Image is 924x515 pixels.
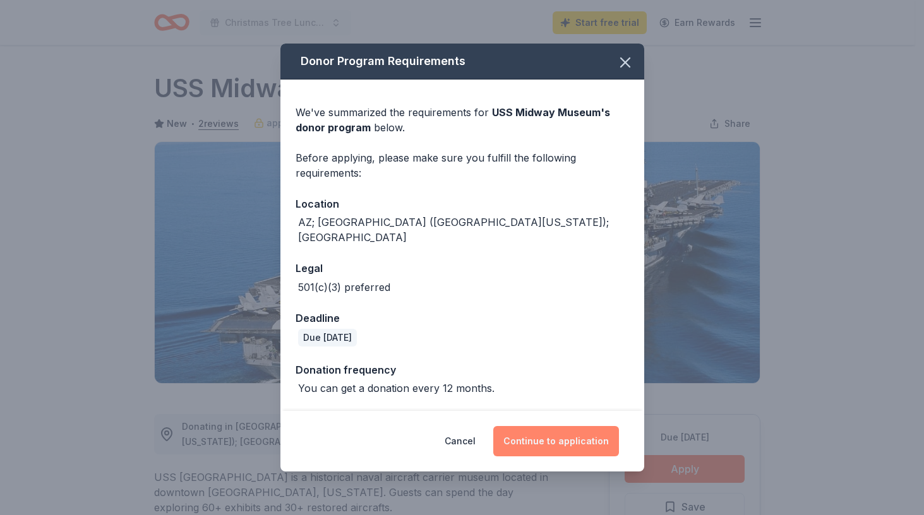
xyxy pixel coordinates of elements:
div: We've summarized the requirements for below. [296,105,629,135]
div: Before applying, please make sure you fulfill the following requirements: [296,150,629,181]
div: 501(c)(3) preferred [298,280,390,295]
div: Donation frequency [296,362,629,378]
div: Donor Program Requirements [280,44,644,80]
div: Deadline [296,310,629,326]
div: Location [296,196,629,212]
div: AZ; [GEOGRAPHIC_DATA] ([GEOGRAPHIC_DATA][US_STATE]); [GEOGRAPHIC_DATA] [298,215,629,245]
div: Due [DATE] [298,329,357,346]
div: Legal [296,260,629,276]
button: Continue to application [493,426,619,456]
button: Cancel [445,426,476,456]
div: You can get a donation every 12 months. [298,381,495,396]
